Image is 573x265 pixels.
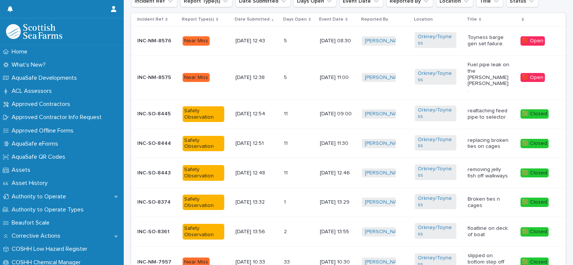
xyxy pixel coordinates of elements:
[320,111,356,117] p: [DATE] 09:00
[182,15,214,24] p: Report Type(s)
[235,140,277,147] p: [DATE] 12:51
[9,246,93,253] p: COSHH Low Hazard Register
[361,15,388,24] p: Reported By
[468,108,509,121] p: reattaching feed pipe to selector
[365,229,406,235] a: [PERSON_NAME]
[183,224,224,240] div: Safety Observation
[284,73,288,81] p: 5
[9,114,108,121] p: Approved Contractor Info Request
[468,196,509,209] p: Broken ties n cages
[284,36,288,44] p: 5
[9,88,58,95] p: ACL Assessors
[468,167,509,179] p: removing jelly fish off walkways
[320,170,356,176] p: [DATE] 12:46
[131,99,565,129] tr: INC-SO-8445Safety Observation[DATE] 12:541111 [DATE] 09:00[PERSON_NAME] Orkney/Toyness reattachin...
[183,73,210,82] div: Near Miss
[9,219,55,226] p: Beaufort Scale
[9,153,71,161] p: AquaSafe QR Codes
[284,227,288,235] p: 2
[131,158,565,188] tr: INC-SO-8443Safety Observation[DATE] 12:481111 [DATE] 12:46[PERSON_NAME] Orkney/Toyness removing j...
[235,199,277,205] p: [DATE] 13:32
[9,61,52,68] p: What's New?
[319,15,343,24] p: Event Date
[235,74,277,81] p: [DATE] 12:38
[418,34,453,46] a: Orkney/Toyness
[283,15,307,24] p: Days Open
[183,106,224,122] div: Safety Observation
[131,55,565,99] tr: INC-NM-8575Near Miss[DATE] 12:3855 [DATE] 11:00[PERSON_NAME] Orkney/Toyness Fuel pipe leak on the...
[235,229,277,235] p: [DATE] 13:56
[520,36,545,46] div: 🟥 Open
[520,168,549,178] div: 🟩 Closed
[467,15,477,24] p: Title
[418,70,453,83] a: Orkney/Toyness
[320,199,356,205] p: [DATE] 13:29
[137,199,177,205] p: INC-SO-8374
[9,167,36,174] p: Assets
[520,198,549,207] div: 🟩 Closed
[365,38,406,44] a: [PERSON_NAME]
[235,170,277,176] p: [DATE] 12:48
[414,15,433,24] p: Location
[468,62,509,93] p: Fuel pipe leak on the [PERSON_NAME] [PERSON_NAME].
[365,140,406,147] a: [PERSON_NAME]
[183,36,210,46] div: Near Miss
[365,170,406,176] a: [PERSON_NAME]
[418,166,453,179] a: Orkney/Toyness
[137,38,177,44] p: INC-NM-8576
[284,139,289,147] p: 11
[131,129,565,158] tr: INC-SO-8444Safety Observation[DATE] 12:511111 [DATE] 11:30[PERSON_NAME] Orkney/Toyness replacing ...
[365,74,406,81] a: [PERSON_NAME]
[131,188,565,217] tr: INC-SO-8374Safety Observation[DATE] 13:3211 [DATE] 13:29[PERSON_NAME] Orkney/Toyness Broken ties ...
[9,48,33,55] p: Home
[9,127,79,134] p: Approved Offline Forms
[131,26,565,56] tr: INC-NM-8576Near Miss[DATE] 12:4355 [DATE] 08:30[PERSON_NAME] Orkney/Toyness Toyness barge gen set...
[137,15,163,24] p: Incident Ref
[418,195,453,208] a: Orkney/Toyness
[468,34,509,47] p: Toyness barge gen set failure.
[320,229,356,235] p: [DATE] 13:55
[365,111,406,117] a: [PERSON_NAME]
[9,74,83,82] p: AquaSafe Developments
[137,170,177,176] p: INC-SO-8443
[183,136,224,152] div: Safety Observation
[520,73,545,82] div: 🟥 Open
[320,140,356,147] p: [DATE] 11:30
[468,137,509,150] p: replacing broken ties on cages
[520,139,549,148] div: 🟩 Closed
[320,74,356,81] p: [DATE] 11:00
[468,225,509,238] p: floatline on deck of boat
[418,107,453,120] a: Orkney/Toyness
[365,199,406,205] a: [PERSON_NAME]
[137,74,177,81] p: INC-NM-8575
[418,225,453,237] a: Orkney/Toyness
[235,111,277,117] p: [DATE] 12:54
[9,140,64,147] p: AquaSafe eForms
[235,15,270,24] p: Date Submitted
[9,206,90,213] p: Authority to Operate Types
[9,193,72,200] p: Authority to Operate
[284,168,289,176] p: 11
[520,109,549,119] div: 🟩 Closed
[137,140,177,147] p: INC-SO-8444
[183,195,224,210] div: Safety Observation
[137,229,177,235] p: INC-SO-8361
[235,38,277,44] p: [DATE] 12:43
[131,217,565,247] tr: INC-SO-8361Safety Observation[DATE] 13:5622 [DATE] 13:55[PERSON_NAME] Orkney/Toyness floatline on...
[320,38,356,44] p: [DATE] 08:30
[137,111,177,117] p: INC-SO-8445
[9,180,54,187] p: Asset History
[520,227,549,237] div: 🟩 Closed
[9,101,76,108] p: Approved Contractors
[9,232,66,240] p: Corrective Actions
[183,165,224,181] div: Safety Observation
[284,198,287,205] p: 1
[284,109,289,117] p: 11
[418,137,453,149] a: Orkney/Toyness
[6,24,62,39] img: bPIBxiqnSb2ggTQWdOVV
